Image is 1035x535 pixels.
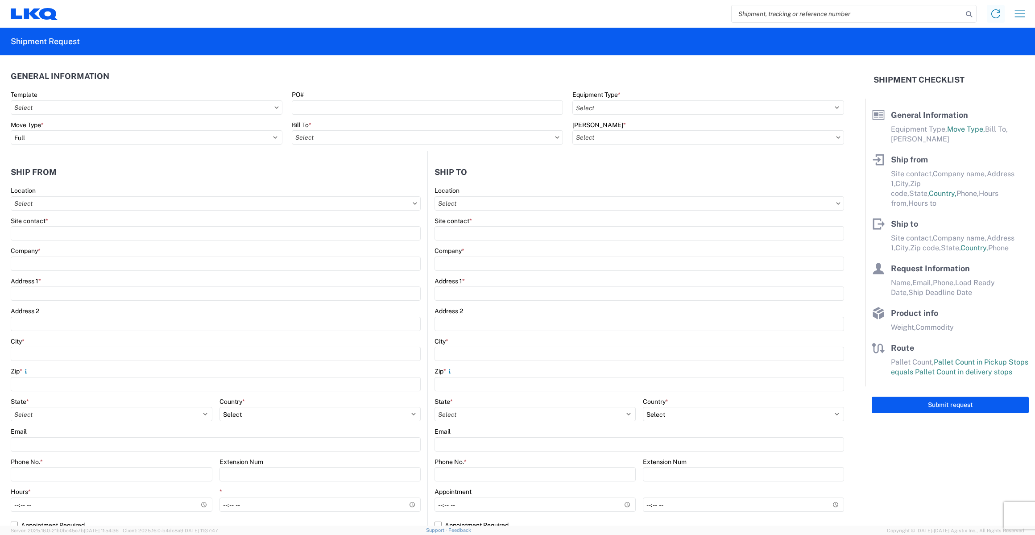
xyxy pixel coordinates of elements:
[891,343,914,353] span: Route
[84,528,119,533] span: [DATE] 11:54:36
[435,187,460,195] label: Location
[292,130,563,145] input: Select
[572,121,626,129] label: [PERSON_NAME]
[435,398,453,406] label: State
[11,307,39,315] label: Address 2
[891,323,915,332] span: Weight,
[435,518,844,532] label: Appointment Required
[11,458,43,466] label: Phone No.
[891,219,918,228] span: Ship to
[435,458,467,466] label: Phone No.
[895,179,910,188] span: City,
[891,278,912,287] span: Name,
[908,288,972,297] span: Ship Deadline Date
[732,5,963,22] input: Shipment, tracking or reference number
[11,518,421,532] label: Appointment Required
[11,247,41,255] label: Company
[910,244,941,252] span: Zip code,
[435,337,448,345] label: City
[933,278,955,287] span: Phone,
[891,110,968,120] span: General Information
[985,125,1008,133] span: Bill To,
[11,168,57,177] h2: Ship from
[891,358,1028,376] span: Pallet Count in Pickup Stops equals Pallet Count in delivery stops
[292,121,311,129] label: Bill To
[435,427,451,435] label: Email
[435,367,453,375] label: Zip
[435,217,472,225] label: Site contact
[11,91,37,99] label: Template
[908,199,936,207] span: Hours to
[11,196,421,211] input: Select
[891,155,928,164] span: Ship from
[123,528,218,533] span: Client: 2025.16.0-b4dc8a9
[912,278,933,287] span: Email,
[11,217,48,225] label: Site contact
[895,244,910,252] span: City,
[11,72,109,81] h2: General Information
[891,135,949,143] span: [PERSON_NAME]
[435,168,467,177] h2: Ship to
[891,170,933,178] span: Site contact,
[435,307,463,315] label: Address 2
[891,234,933,242] span: Site contact,
[988,244,1009,252] span: Phone
[947,125,985,133] span: Move Type,
[933,234,987,242] span: Company name,
[909,189,929,198] span: State,
[643,398,668,406] label: Country
[426,527,448,533] a: Support
[891,358,934,366] span: Pallet Count,
[960,244,988,252] span: Country,
[941,244,960,252] span: State,
[11,277,41,285] label: Address 1
[11,398,29,406] label: State
[11,187,36,195] label: Location
[219,398,245,406] label: Country
[11,337,25,345] label: City
[11,367,29,375] label: Zip
[183,528,218,533] span: [DATE] 11:37:47
[891,125,947,133] span: Equipment Type,
[872,397,1029,413] button: Submit request
[887,527,1024,535] span: Copyright © [DATE]-[DATE] Agistix Inc., All Rights Reserved
[435,196,844,211] input: Select
[572,91,621,99] label: Equipment Type
[435,488,472,496] label: Appointment
[435,277,465,285] label: Address 1
[11,36,80,47] h2: Shipment Request
[933,170,987,178] span: Company name,
[11,488,31,496] label: Hours
[643,458,687,466] label: Extension Num
[572,130,844,145] input: Select
[956,189,979,198] span: Phone,
[292,91,304,99] label: PO#
[11,528,119,533] span: Server: 2025.16.0-21b0bc45e7b
[219,458,263,466] label: Extension Num
[11,100,282,115] input: Select
[435,247,464,255] label: Company
[929,189,956,198] span: Country,
[874,75,965,85] h2: Shipment Checklist
[915,323,954,332] span: Commodity
[11,427,27,435] label: Email
[448,527,471,533] a: Feedback
[11,121,44,129] label: Move Type
[891,308,938,318] span: Product info
[891,264,970,273] span: Request Information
